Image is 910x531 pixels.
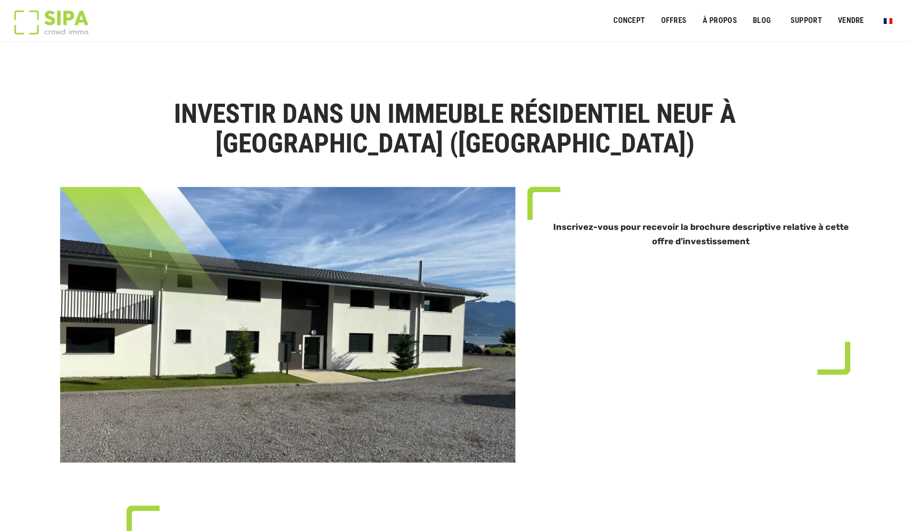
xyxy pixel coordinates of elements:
nav: Menu principal [613,9,896,33]
img: top-left-green [527,187,560,220]
img: Français [884,18,892,24]
a: Blog [747,10,777,32]
img: st-gingolh-3 [60,187,516,463]
img: Logo [14,11,88,34]
iframe: Form 0 [550,282,828,354]
a: OFFRES [654,10,693,32]
a: VENDRE [832,10,870,32]
a: À PROPOS [696,10,743,32]
a: Concept [607,10,651,32]
a: SUPPORT [784,10,828,32]
h3: Inscrivez-vous pour recevoir la brochure descriptive relative à cette offre d'investissement [551,220,850,249]
h1: INVESTIR DANS UN IMMEUBLE RÉSIDENTIEL NEUF à [GEOGRAPHIC_DATA] ([GEOGRAPHIC_DATA]) [150,99,760,158]
a: Passer à [878,11,899,30]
